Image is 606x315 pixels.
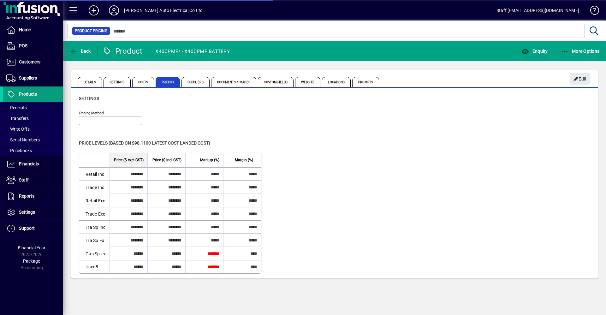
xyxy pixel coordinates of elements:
span: Edit [573,74,587,84]
span: Financial Year [18,245,45,250]
mat-label: Pricing method [79,111,104,115]
span: More Options [561,49,600,54]
span: Documents / Images [211,77,257,87]
span: Write Offs [6,127,30,132]
span: Price ($ excl GST) [114,157,144,163]
td: User 8 [79,260,110,273]
span: Details [78,77,102,87]
span: Margin (%) [235,157,253,163]
a: POS [3,38,63,54]
td: Tra Sp Inc [79,220,110,234]
div: Product [103,46,143,56]
app-page-header-button: Back [63,45,98,57]
span: Receipts [6,105,27,110]
span: Settings [104,77,131,87]
span: Locations [322,77,351,87]
span: Support [19,226,35,231]
span: Reports [19,193,34,199]
td: Retail Inc [79,167,110,181]
span: Enquiry [521,49,548,54]
span: Custom Fields [258,77,293,87]
span: Pricebooks [6,148,32,153]
a: Home [3,22,63,38]
a: Pricebooks [3,145,63,156]
span: Settings [19,210,35,215]
span: Price levels (based on $98.1100 Latest cost landed cost) [79,140,210,146]
button: Edit [570,73,590,85]
span: Costs [132,77,154,87]
a: Receipts [3,102,63,113]
span: Serial Numbers [6,137,40,142]
td: Trade Exc [79,207,110,220]
button: Back [68,45,92,57]
span: Customers [19,59,40,64]
span: Product Pricing [75,28,107,34]
a: Transfers [3,113,63,124]
span: Markup (%) [200,157,219,163]
button: Enquiry [520,45,549,57]
span: Products [19,92,37,97]
span: Suppliers [181,77,210,87]
a: Serial Numbers [3,134,63,145]
span: Price ($ incl GST) [152,157,181,163]
span: POS [19,43,27,48]
td: Retail Exc [79,194,110,207]
td: Trade Inc [79,181,110,194]
span: Package [23,259,40,264]
td: Gas Sp-ex [79,247,110,260]
span: Website [295,77,321,87]
span: Home [19,27,31,32]
span: Suppliers [19,75,37,80]
button: More Options [560,45,601,57]
a: Support [3,221,63,236]
span: Back [70,49,91,54]
span: Settings [79,96,99,101]
a: Staff [3,172,63,188]
a: Financials [3,156,63,172]
td: Tra Sp Ex [79,234,110,247]
div: Staff [EMAIL_ADDRESS][DOMAIN_NAME] [496,5,579,15]
button: Add [84,5,104,16]
span: Prompts [352,77,379,87]
button: Profile [104,5,124,16]
a: Customers [3,54,63,70]
span: Financials [19,161,39,166]
span: Transfers [6,116,29,121]
div: [PERSON_NAME] Auto Electrical Co Ltd [124,5,203,15]
a: Settings [3,205,63,220]
a: Suppliers [3,70,63,86]
a: Write Offs [3,124,63,134]
span: Staff [19,177,29,182]
a: Knowledge Base [585,1,598,22]
span: Pricing [156,77,180,87]
a: Reports [3,188,63,204]
div: X40CPMF/ - X40CPMF BATTERY [155,46,230,56]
